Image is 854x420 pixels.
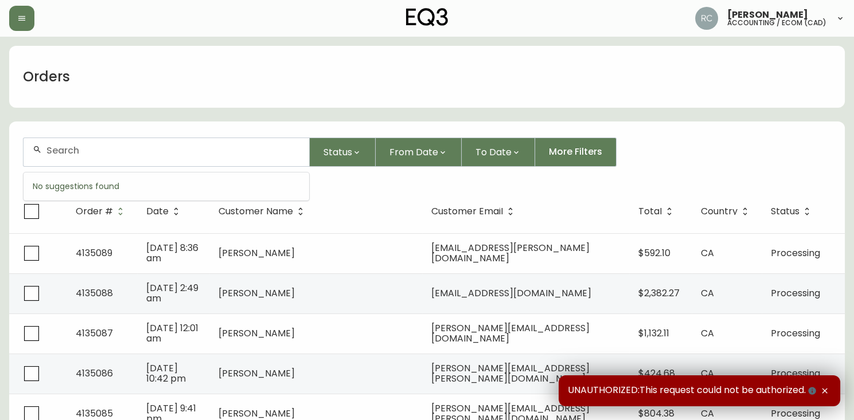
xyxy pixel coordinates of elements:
span: [DATE] 12:01 am [146,321,198,345]
h5: accounting / ecom (cad) [727,19,826,26]
span: CA [701,367,714,380]
span: Customer Email [431,208,503,215]
span: CA [701,286,714,300]
span: $1,132.11 [638,327,669,340]
div: No suggestions found [24,172,309,201]
span: [DATE] 2:49 am [146,281,198,305]
span: Customer Email [431,206,518,217]
span: Order # [76,208,113,215]
span: [EMAIL_ADDRESS][PERSON_NAME][DOMAIN_NAME] [431,241,590,265]
button: Status [310,138,376,167]
span: Processing [771,286,820,300]
span: [PERSON_NAME][EMAIL_ADDRESS][PERSON_NAME][DOMAIN_NAME] [431,362,590,385]
span: 4135089 [76,246,112,260]
span: Status [771,206,814,217]
button: To Date [462,138,535,167]
span: 4135087 [76,327,113,340]
span: [EMAIL_ADDRESS][DOMAIN_NAME] [431,286,591,300]
span: [DATE] 8:36 am [146,241,198,265]
span: CA [701,327,714,340]
span: More Filters [549,146,602,158]
button: From Date [376,138,462,167]
span: Status [323,145,352,159]
span: From Date [389,145,438,159]
span: To Date [475,145,512,159]
span: Processing [771,367,820,380]
span: 4135088 [76,286,113,300]
span: [DATE] 10:42 pm [146,362,186,385]
span: 4135085 [76,407,113,420]
span: 4135086 [76,367,113,380]
span: Processing [771,246,820,260]
span: UNAUTHORIZED:This request could not be authorized. [568,384,818,397]
span: Customer Name [219,208,293,215]
span: Country [701,206,752,217]
span: Total [638,206,677,217]
span: Processing [771,327,820,340]
span: [PERSON_NAME] [219,407,295,420]
span: Date [146,206,184,217]
img: f4ba4e02bd060be8f1386e3ca455bd0e [695,7,718,30]
span: Order # [76,206,128,217]
span: CA [701,246,714,260]
span: CA [701,407,714,420]
span: $2,382.27 [638,286,680,300]
span: [PERSON_NAME] [219,286,295,300]
span: Customer Name [219,206,308,217]
span: [PERSON_NAME] [727,10,808,19]
span: Date [146,208,169,215]
span: [PERSON_NAME][EMAIL_ADDRESS][DOMAIN_NAME] [431,321,590,345]
img: logo [406,8,449,26]
span: $804.38 [638,407,674,420]
span: [PERSON_NAME] [219,246,295,260]
span: $592.10 [638,246,670,260]
span: [PERSON_NAME] [219,327,295,340]
span: Processing [771,407,820,420]
button: More Filters [535,138,617,167]
span: Status [771,208,800,215]
span: $424.68 [638,367,675,380]
span: [PERSON_NAME] [219,367,295,380]
span: Total [638,208,662,215]
input: Search [46,145,300,156]
span: Country [701,208,738,215]
h1: Orders [23,67,70,87]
